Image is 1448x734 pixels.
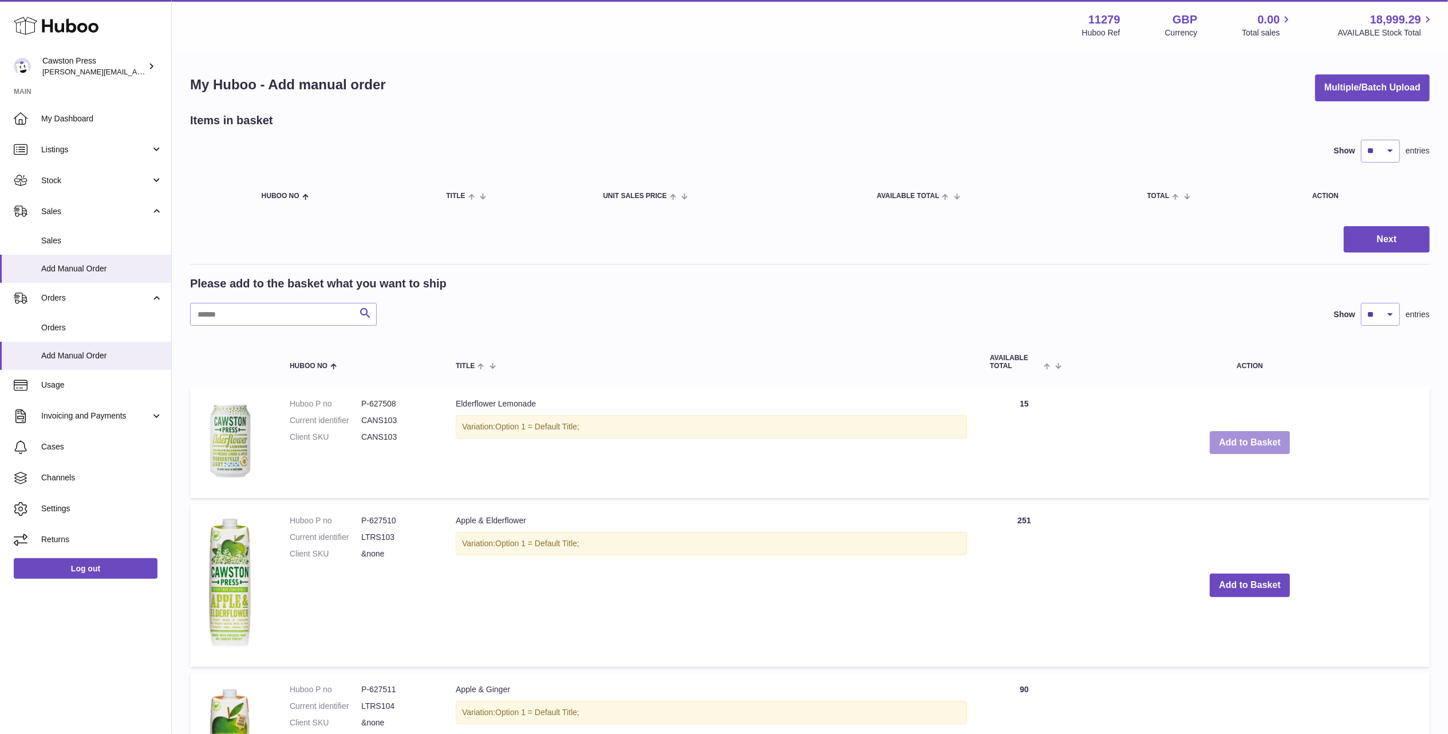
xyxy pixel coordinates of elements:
strong: 11279 [1088,12,1120,27]
span: Channels [41,472,163,483]
h2: Items in basket [190,113,273,128]
button: Multiple/Batch Upload [1315,74,1430,101]
dt: Current identifier [290,532,361,543]
span: Sales [41,206,151,217]
span: Usage [41,380,163,390]
dt: Current identifier [290,701,361,712]
a: 0.00 Total sales [1242,12,1293,38]
label: Show [1334,309,1355,320]
td: Elderflower Lemonade [444,387,979,498]
span: 0.00 [1258,12,1280,27]
span: Returns [41,534,163,545]
div: Variation: [456,532,967,555]
img: thomas.carson@cawstonpress.com [14,58,31,75]
dt: Huboo P no [290,684,361,695]
div: Currency [1165,27,1198,38]
dd: P-627508 [361,398,433,409]
span: Huboo no [262,192,299,200]
dt: Client SKU [290,548,361,559]
img: Elderflower Lemonade [202,398,259,484]
span: 18,999.29 [1370,12,1421,27]
dd: CANS103 [361,432,433,443]
td: Apple & Elderflower [444,504,979,667]
dt: Huboo P no [290,515,361,526]
dd: LTRS104 [361,701,433,712]
span: AVAILABLE Stock Total [1337,27,1434,38]
dt: Huboo P no [290,398,361,409]
span: Add Manual Order [41,263,163,274]
dt: Client SKU [290,432,361,443]
span: entries [1406,309,1430,320]
dd: P-627511 [361,684,433,695]
dt: Client SKU [290,717,361,728]
strong: GBP [1173,12,1197,27]
span: Total sales [1242,27,1293,38]
span: My Dashboard [41,113,163,124]
dd: CANS103 [361,415,433,426]
a: Log out [14,558,157,579]
span: AVAILABLE Total [877,192,939,200]
div: Huboo Ref [1082,27,1120,38]
div: Action [1312,192,1418,200]
span: Orders [41,293,151,303]
h1: My Huboo - Add manual order [190,76,386,94]
span: Option 1 = Default Title; [495,539,579,548]
span: Stock [41,175,151,186]
span: Option 1 = Default Title; [495,708,579,717]
div: Variation: [456,415,967,439]
span: Option 1 = Default Title; [495,422,579,431]
dd: &none [361,548,433,559]
div: Cawston Press [42,56,145,77]
span: Title [446,192,465,200]
span: Huboo no [290,362,328,370]
span: Total [1147,192,1170,200]
button: Add to Basket [1210,574,1290,597]
span: Orders [41,322,163,333]
span: Unit Sales Price [603,192,666,200]
label: Show [1334,145,1355,156]
img: Apple & Elderflower [202,515,259,653]
a: 18,999.29 AVAILABLE Stock Total [1337,12,1434,38]
span: Settings [41,503,163,514]
span: Invoicing and Payments [41,411,151,421]
span: entries [1406,145,1430,156]
span: Cases [41,441,163,452]
td: 251 [979,504,1070,667]
h2: Please add to the basket what you want to ship [190,276,447,291]
span: AVAILABLE Total [990,354,1041,369]
dd: &none [361,717,433,728]
dd: LTRS103 [361,532,433,543]
button: Next [1344,226,1430,253]
button: Add to Basket [1210,431,1290,455]
span: [PERSON_NAME][EMAIL_ADDRESS][PERSON_NAME][DOMAIN_NAME] [42,67,291,76]
span: Sales [41,235,163,246]
th: Action [1070,343,1430,381]
dd: P-627510 [361,515,433,526]
dt: Current identifier [290,415,361,426]
td: 15 [979,387,1070,498]
span: Add Manual Order [41,350,163,361]
span: Title [456,362,475,370]
div: Variation: [456,701,967,724]
span: Listings [41,144,151,155]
